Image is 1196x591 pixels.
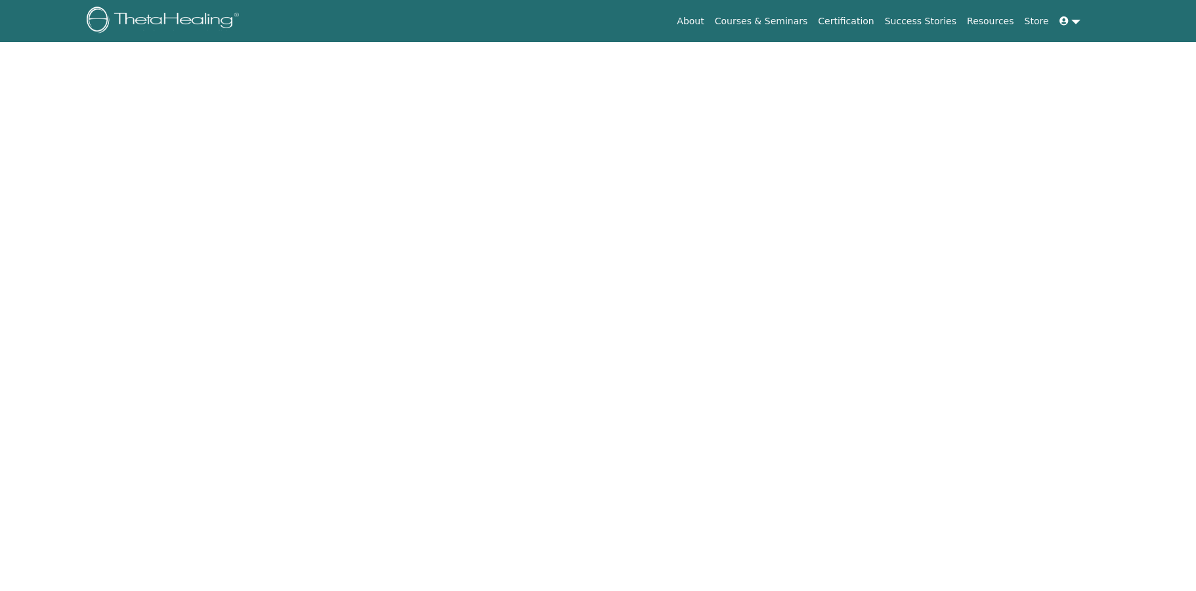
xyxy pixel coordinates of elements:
[962,9,1019,33] a: Resources
[813,9,879,33] a: Certification
[1019,9,1054,33] a: Store
[87,7,244,36] img: logo.png
[880,9,962,33] a: Success Stories
[672,9,709,33] a: About
[710,9,813,33] a: Courses & Seminars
